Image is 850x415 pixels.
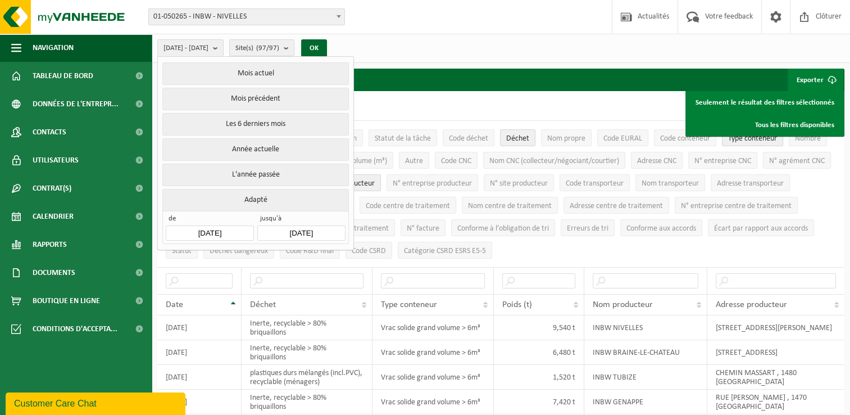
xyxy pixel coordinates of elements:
[280,242,340,259] button: Code R&D finalCode R&amp;D final: Activate to sort
[33,287,100,315] span: Boutique en ligne
[166,242,198,259] button: StatutStatut: Activate to sort
[561,219,615,236] button: Erreurs de triErreurs de tri: Activate to sort
[593,300,653,309] span: Nom producteur
[795,134,821,143] span: Nombre
[441,157,471,165] span: Code CNC
[6,390,188,415] iframe: chat widget
[372,390,494,414] td: Vrac solide grand volume > 6m³
[468,202,552,210] span: Nom centre de traitement
[584,365,707,390] td: INBW TUBIZE
[788,69,843,91] button: Exporter
[494,365,584,390] td: 1,520 t
[242,365,372,390] td: plastiques durs mélangés (incl.PVC), recyclable (ménagers)
[560,174,630,191] button: Code transporteurCode transporteur: Activate to sort
[203,242,274,259] button: Déchet dangereux : Activate to sort
[348,157,387,165] span: Volume (m³)
[229,39,294,56] button: Site(s)(97/97)
[393,179,472,188] span: N° entreprise producteur
[716,300,787,309] span: Adresse producteur
[256,44,279,52] count: (97/97)
[33,174,71,202] span: Contrat(s)
[33,146,79,174] span: Utilisateurs
[635,174,705,191] button: Nom transporteurNom transporteur: Activate to sort
[687,114,843,136] a: Tous les filtres disponibles
[375,134,431,143] span: Statut de la tâche
[654,129,716,146] button: Code conteneurCode conteneur: Activate to sort
[708,219,814,236] button: Écart par rapport aux accordsÉcart par rapport aux accords: Activate to sort
[162,88,348,110] button: Mois précédent
[157,39,224,56] button: [DATE] - [DATE]
[547,134,585,143] span: Nom propre
[405,157,423,165] span: Autre
[148,8,345,25] span: 01-050265 - INBW - NIVELLES
[675,197,798,214] button: N° entreprise centre de traitementN° entreprise centre de traitement: Activate to sort
[687,91,843,114] a: Seulement le résultat des filtres sélectionnés
[372,365,494,390] td: Vrac solide grand volume > 6m³
[149,9,344,25] span: 01-050265 - INBW - NIVELLES
[157,390,242,414] td: [DATE]
[157,365,242,390] td: [DATE]
[566,179,624,188] span: Code transporteur
[597,129,648,146] button: Code EURALCode EURAL: Activate to sort
[162,164,348,186] button: L'année passée
[626,224,696,233] span: Conforme aux accords
[162,113,348,136] button: Les 6 derniers mois
[449,134,488,143] span: Code déchet
[250,300,276,309] span: Déchet
[33,90,119,118] span: Données de l'entrepr...
[563,197,669,214] button: Adresse centre de traitementAdresse centre de traitement: Activate to sort
[620,219,702,236] button: Conforme aux accords : Activate to sort
[360,197,456,214] button: Code centre de traitementCode centre de traitement: Activate to sort
[484,174,554,191] button: N° site producteurN° site producteur : Activate to sort
[33,231,67,259] span: Rapports
[494,390,584,414] td: 7,420 t
[660,134,710,143] span: Code conteneur
[707,315,844,340] td: [STREET_ADDRESS][PERSON_NAME]
[451,219,555,236] button: Conforme à l’obligation de tri : Activate to sort
[242,340,372,365] td: Inerte, recyclable > 80% briquaillons
[157,315,242,340] td: [DATE]
[399,152,429,169] button: AutreAutre: Activate to sort
[242,315,372,340] td: Inerte, recyclable > 80% briquaillons
[235,40,279,57] span: Site(s)
[631,152,683,169] button: Adresse CNCAdresse CNC: Activate to sort
[567,224,608,233] span: Erreurs de tri
[584,340,707,365] td: INBW BRAINE-LE-CHATEAU
[407,224,439,233] span: N° facture
[763,152,831,169] button: N° agrément CNCN° agrément CNC: Activate to sort
[502,300,532,309] span: Poids (t)
[342,152,393,169] button: Volume (m³)Volume (m³): Activate to sort
[637,157,676,165] span: Adresse CNC
[489,157,619,165] span: Nom CNC (collecteur/négociant/courtier)
[541,129,592,146] button: Nom propreNom propre: Activate to sort
[157,340,242,365] td: [DATE]
[33,202,74,231] span: Calendrier
[681,202,792,210] span: N° entreprise centre de traitement
[33,315,117,343] span: Conditions d'accepta...
[372,315,494,340] td: Vrac solide grand volume > 6m³
[707,365,844,390] td: CHEMIN MASSART , 1480 [GEOGRAPHIC_DATA]
[162,62,348,85] button: Mois actuel
[584,390,707,414] td: INBW GENAPPE
[286,247,334,255] span: Code R&D final
[162,189,348,211] button: Adapté
[404,247,486,255] span: Catégorie CSRD ESRS E5-5
[162,138,348,161] button: Année actuelle
[494,340,584,365] td: 6,480 t
[694,157,751,165] span: N° entreprise CNC
[366,202,450,210] span: Code centre de traitement
[33,34,74,62] span: Navigation
[707,340,844,365] td: [STREET_ADDRESS]
[688,152,757,169] button: N° entreprise CNCN° entreprise CNC: Activate to sort
[494,315,584,340] td: 9,540 t
[166,214,253,225] span: de
[242,390,372,414] td: Inerte, recyclable > 80% briquaillons
[401,219,446,236] button: N° factureN° facture: Activate to sort
[163,40,208,57] span: [DATE] - [DATE]
[457,224,549,233] span: Conforme à l’obligation de tri
[483,152,625,169] button: Nom CNC (collecteur/négociant/courtier)Nom CNC (collecteur/négociant/courtier): Activate to sort
[722,129,783,146] button: Type conteneurType conteneur: Activate to sort
[728,134,777,143] span: Type conteneur
[33,62,93,90] span: Tableau de bord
